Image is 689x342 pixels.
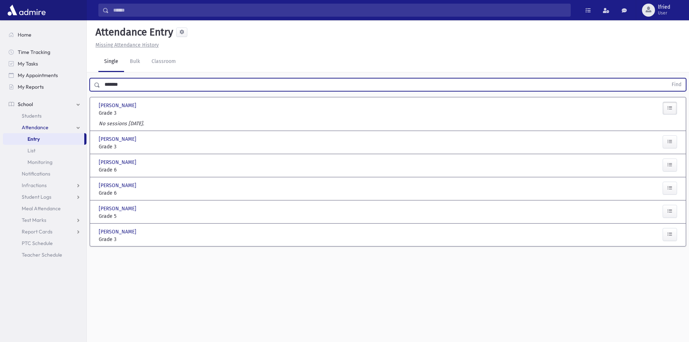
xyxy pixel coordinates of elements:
[3,58,86,69] a: My Tasks
[124,52,146,72] a: Bulk
[99,236,189,243] span: Grade 3
[93,26,173,38] h5: Attendance Entry
[3,203,86,214] a: Meal Attendance
[22,170,50,177] span: Notifications
[3,226,86,237] a: Report Cards
[99,189,189,197] span: Grade 6
[95,42,159,48] u: Missing Attendance History
[667,79,686,91] button: Find
[99,109,189,117] span: Grade 3
[3,214,86,226] a: Test Marks
[22,113,42,119] span: Students
[99,228,138,236] span: [PERSON_NAME]
[18,60,38,67] span: My Tasks
[22,228,52,235] span: Report Cards
[3,156,86,168] a: Monitoring
[3,110,86,122] a: Students
[3,46,86,58] a: Time Tracking
[22,182,47,189] span: Infractions
[3,98,86,110] a: School
[22,124,48,131] span: Attendance
[99,205,138,212] span: [PERSON_NAME]
[109,4,570,17] input: Search
[18,49,50,55] span: Time Tracking
[18,101,33,107] span: School
[3,29,86,41] a: Home
[146,52,182,72] a: Classroom
[98,52,124,72] a: Single
[6,3,47,17] img: AdmirePro
[658,4,670,10] span: lfried
[99,159,138,166] span: [PERSON_NAME]
[18,84,44,90] span: My Reports
[22,194,51,200] span: Student Logs
[3,237,86,249] a: PTC Schedule
[18,31,31,38] span: Home
[27,159,52,165] span: Monitoring
[3,168,86,180] a: Notifications
[22,217,46,223] span: Test Marks
[22,205,61,212] span: Meal Attendance
[27,147,35,154] span: List
[3,249,86,261] a: Teacher Schedule
[3,69,86,81] a: My Appointments
[3,180,86,191] a: Infractions
[3,122,86,133] a: Attendance
[99,143,189,151] span: Grade 3
[3,81,86,93] a: My Reports
[22,240,53,246] span: PTC Schedule
[658,10,670,16] span: User
[3,133,84,145] a: Entry
[93,42,159,48] a: Missing Attendance History
[18,72,58,79] span: My Appointments
[99,102,138,109] span: [PERSON_NAME]
[99,135,138,143] span: [PERSON_NAME]
[3,145,86,156] a: List
[22,252,62,258] span: Teacher Schedule
[99,120,144,127] label: No sessions [DATE].
[27,136,40,142] span: Entry
[99,182,138,189] span: [PERSON_NAME]
[3,191,86,203] a: Student Logs
[99,166,189,174] span: Grade 6
[99,212,189,220] span: Grade 5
